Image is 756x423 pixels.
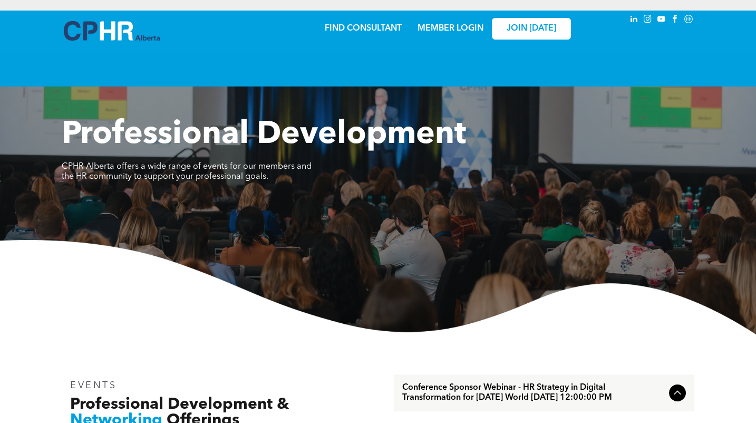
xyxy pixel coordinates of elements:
a: JOIN [DATE] [492,18,571,40]
a: MEMBER LOGIN [418,24,483,33]
span: EVENTS [70,381,117,390]
a: youtube [655,13,667,27]
span: Professional Development & [70,397,289,412]
a: instagram [642,13,653,27]
a: facebook [669,13,681,27]
a: Social network [683,13,694,27]
span: Professional Development [62,119,466,151]
a: FIND CONSULTANT [325,24,402,33]
span: JOIN [DATE] [507,24,556,34]
img: A blue and white logo for cp alberta [64,21,160,41]
span: CPHR Alberta offers a wide range of events for our members and the HR community to support your p... [62,162,312,181]
a: linkedin [628,13,639,27]
span: Conference Sponsor Webinar - HR Strategy in Digital Transformation for [DATE] World [DATE] 12:00:... [402,383,665,403]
